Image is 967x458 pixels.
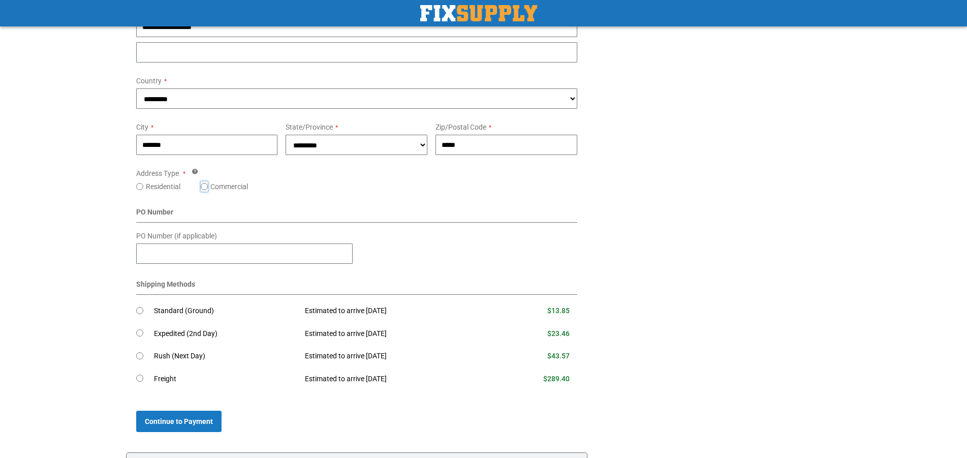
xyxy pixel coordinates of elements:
span: Continue to Payment [145,417,213,425]
span: $289.40 [543,375,570,383]
td: Expedited (2nd Day) [154,322,298,345]
div: PO Number [136,207,578,223]
span: $23.46 [547,329,570,338]
label: Commercial [210,181,248,192]
span: Address Type [136,169,179,177]
td: Rush (Next Day) [154,345,298,368]
a: store logo [420,5,537,21]
span: PO Number (if applicable) [136,232,217,240]
td: Estimated to arrive [DATE] [297,300,493,323]
img: Fix Industrial Supply [420,5,537,21]
div: Shipping Methods [136,279,578,295]
span: State/Province [286,123,333,131]
td: Freight [154,368,298,390]
span: $43.57 [547,352,570,360]
span: City [136,123,148,131]
td: Standard (Ground) [154,300,298,323]
span: $13.85 [547,307,570,315]
span: Country [136,77,162,85]
label: Residential [146,181,180,192]
button: Continue to Payment [136,411,222,432]
td: Estimated to arrive [DATE] [297,368,493,390]
span: Zip/Postal Code [435,123,486,131]
td: Estimated to arrive [DATE] [297,345,493,368]
td: Estimated to arrive [DATE] [297,322,493,345]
